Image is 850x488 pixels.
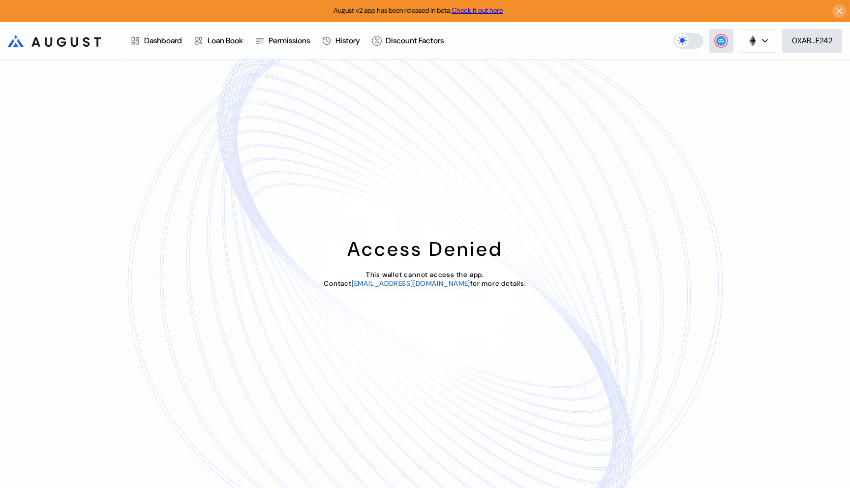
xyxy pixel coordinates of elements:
[352,279,470,288] a: [EMAIL_ADDRESS][DOMAIN_NAME]
[452,6,503,15] a: Check it out here
[208,35,243,46] div: Loan Book
[334,6,503,15] span: August v2 app has been released in beta.
[792,35,832,46] div: 0XAB...E242
[747,35,758,46] img: chain logo
[335,35,360,46] div: History
[366,23,450,59] a: Discount Factors
[316,23,366,59] a: History
[782,29,842,53] button: 0XAB...E242
[144,35,182,46] div: Dashboard
[249,23,316,59] a: Permissions
[188,23,249,59] a: Loan Book
[386,35,444,46] div: Discount Factors
[347,236,503,262] div: Access Denied
[324,270,526,288] span: This wallet cannot access the app. Contact for more details.
[124,23,188,59] a: Dashboard
[739,29,776,53] button: chain logo
[269,35,310,46] div: Permissions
